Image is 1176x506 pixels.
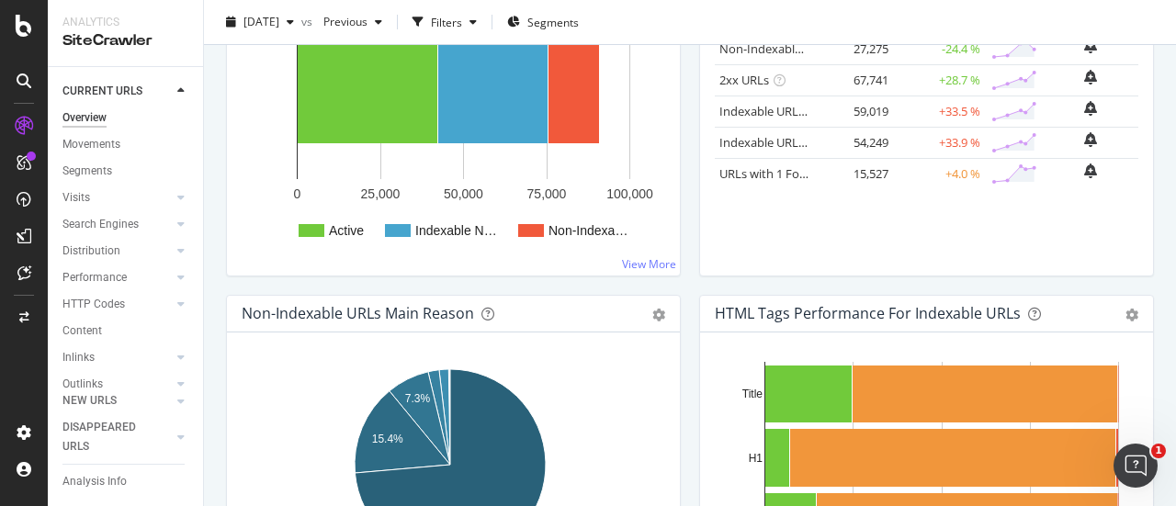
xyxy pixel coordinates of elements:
[548,223,628,238] text: Non-Indexa…
[62,375,103,394] div: Outlinks
[62,472,127,491] div: Analysis Info
[62,215,139,234] div: Search Engines
[62,295,125,314] div: HTTP Codes
[719,40,831,57] a: Non-Indexable URLs
[719,134,920,151] a: Indexable URLs with Bad Description
[62,162,112,181] div: Segments
[329,223,364,238] text: Active
[405,392,431,405] text: 7.3%
[415,223,497,238] text: Indexable N…
[893,33,985,64] td: -24.4 %
[893,64,985,96] td: +28.7 %
[62,30,188,51] div: SiteCrawler
[500,7,586,37] button: Segments
[444,186,483,201] text: 50,000
[893,96,985,127] td: +33.5 %
[219,7,301,37] button: [DATE]
[1084,101,1097,116] div: bell-plus
[243,14,279,29] span: 2025 Sep. 6th
[62,188,90,208] div: Visits
[62,188,172,208] a: Visits
[62,321,190,341] a: Content
[719,165,854,182] a: URLs with 1 Follow Inlink
[431,14,462,29] div: Filters
[62,348,172,367] a: Inlinks
[820,33,893,64] td: 27,275
[527,14,579,29] span: Segments
[1151,444,1166,458] span: 1
[62,268,172,287] a: Performance
[715,304,1021,322] div: HTML Tags Performance for Indexable URLs
[301,14,316,29] span: vs
[316,7,390,37] button: Previous
[361,186,401,201] text: 25,000
[62,15,188,30] div: Analytics
[62,375,172,394] a: Outlinks
[372,433,403,445] text: 15.4%
[242,304,474,322] div: Non-Indexable URLs Main Reason
[62,348,95,367] div: Inlinks
[62,321,102,341] div: Content
[294,186,301,201] text: 0
[62,242,120,261] div: Distribution
[62,242,172,261] a: Distribution
[62,418,155,456] div: DISAPPEARED URLS
[316,14,367,29] span: Previous
[719,72,769,88] a: 2xx URLs
[749,452,763,465] text: H1
[62,108,107,128] div: Overview
[405,7,484,37] button: Filters
[820,127,893,158] td: 54,249
[1084,163,1097,178] div: bell-plus
[820,158,893,189] td: 15,527
[62,391,117,410] div: NEW URLS
[606,186,653,201] text: 100,000
[62,162,190,181] a: Segments
[1114,444,1158,488] iframe: Intercom live chat
[62,135,120,154] div: Movements
[62,472,190,491] a: Analysis Info
[62,82,142,101] div: CURRENT URLS
[742,388,763,400] text: Title
[527,186,567,201] text: 75,000
[820,96,893,127] td: 59,019
[1084,70,1097,84] div: bell-plus
[62,215,172,234] a: Search Engines
[719,103,873,119] a: Indexable URLs with Bad H1
[1125,309,1138,321] div: gear
[62,268,127,287] div: Performance
[820,64,893,96] td: 67,741
[62,135,190,154] a: Movements
[62,108,190,128] a: Overview
[1084,132,1097,147] div: bell-plus
[893,158,985,189] td: +4.0 %
[62,418,172,456] a: DISAPPEARED URLS
[1084,39,1097,53] div: bell-plus
[893,127,985,158] td: +33.9 %
[622,256,676,272] a: View More
[652,309,665,321] div: gear
[62,391,172,410] a: NEW URLS
[62,82,172,101] a: CURRENT URLS
[62,295,172,314] a: HTTP Codes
